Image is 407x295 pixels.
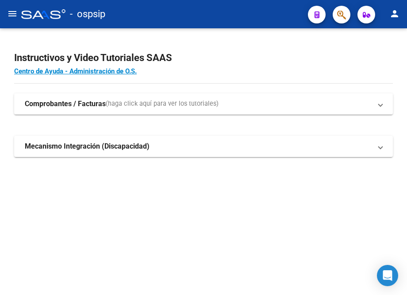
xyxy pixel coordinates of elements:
span: (haga click aquí para ver los tutoriales) [106,99,219,109]
strong: Mecanismo Integración (Discapacidad) [25,142,150,151]
mat-icon: menu [7,8,18,19]
span: - ospsip [70,4,105,24]
mat-expansion-panel-header: Mecanismo Integración (Discapacidad) [14,136,393,157]
div: Open Intercom Messenger [377,265,398,286]
mat-icon: person [389,8,400,19]
mat-expansion-panel-header: Comprobantes / Facturas(haga click aquí para ver los tutoriales) [14,93,393,115]
a: Centro de Ayuda - Administración de O.S. [14,67,137,75]
h2: Instructivos y Video Tutoriales SAAS [14,50,393,66]
strong: Comprobantes / Facturas [25,99,106,109]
